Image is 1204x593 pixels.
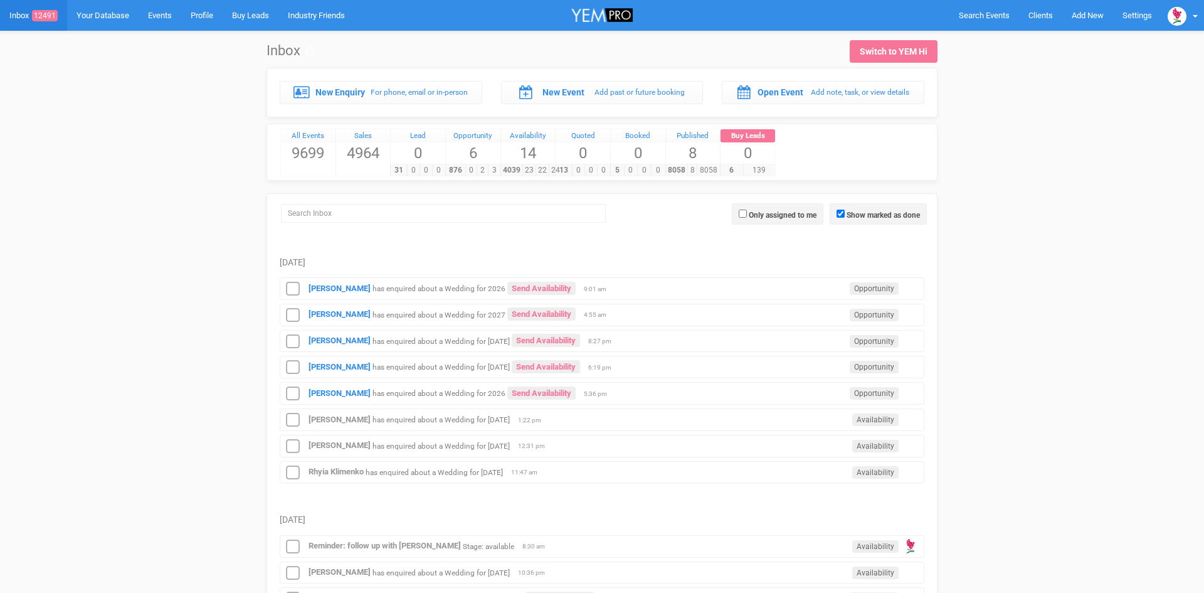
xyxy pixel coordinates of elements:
a: [PERSON_NAME] [309,362,371,371]
span: Clients [1028,11,1053,20]
span: Opportunity [850,282,899,295]
span: 2 [477,164,488,176]
span: 9:01 am [584,285,615,294]
input: Search Inbox [281,204,606,223]
span: 0 [624,164,638,176]
a: Lead [391,129,445,143]
span: 0 [556,142,610,164]
a: [PERSON_NAME] [309,415,371,424]
span: 22 [536,164,549,176]
a: Buy Leads [721,129,775,143]
span: Availability [852,414,899,426]
span: 24 [549,164,562,176]
img: open-uri20190322-4-14wp8y4 [902,538,919,555]
span: Opportunity [850,335,899,348]
span: 9699 [281,142,335,164]
small: has enquired about a Wedding for [DATE] [372,441,510,450]
span: 0 [407,164,420,176]
a: Send Availability [507,282,576,295]
a: [PERSON_NAME] [309,388,371,398]
a: Switch to YEM Hi [850,40,937,63]
span: Availability [852,466,899,479]
span: 4039 [500,164,523,176]
a: Quoted [556,129,610,143]
h5: [DATE] [280,515,924,525]
a: Send Availability [507,387,576,400]
span: 0 [584,164,598,176]
small: has enquired about a Wedding for 2027 [372,310,505,319]
a: [PERSON_NAME] [309,336,371,345]
small: has enquired about a Wedding for [DATE] [366,467,503,476]
h5: [DATE] [280,258,924,267]
span: Availability [852,567,899,579]
span: 1:22 pm [518,416,549,425]
strong: [PERSON_NAME] [309,441,371,450]
small: Add past or future booking [594,88,685,97]
div: Sales [336,129,391,143]
div: Availability [501,129,556,143]
span: Opportunity [850,309,899,321]
span: 11:47 am [511,468,542,477]
a: Booked [611,129,665,143]
span: 6:19 pm [588,363,620,372]
img: open-uri20190322-4-14wp8y4 [1168,7,1186,26]
span: 13 [555,164,573,176]
a: Open Event Add note, task, or view details [722,81,924,104]
small: has enquired about a Wedding for [DATE] [372,336,510,345]
small: Stage: available [463,542,514,550]
span: 0 [572,164,585,176]
span: 8 [666,142,721,164]
a: All Events [281,129,335,143]
span: Availability [852,440,899,452]
span: 31 [390,164,408,176]
span: 4:55 am [584,311,615,319]
span: Opportunity [850,387,899,400]
a: [PERSON_NAME] [309,284,371,293]
span: 0 [432,164,445,176]
span: 14 [501,142,556,164]
div: Switch to YEM Hi [860,45,927,58]
a: Rhyia Klimenko [309,467,364,476]
small: has enquired about a Wedding for [DATE] [372,415,510,424]
h1: Inbox [267,43,315,58]
small: has enquired about a Wedding for 2026 [372,284,505,293]
label: New Enquiry [315,86,365,99]
span: 5:36 pm [584,390,615,398]
span: 8:30 am [522,542,554,551]
span: 12:31 pm [518,442,549,451]
small: has enquired about a Wedding for [DATE] [372,568,510,577]
span: 0 [721,142,775,164]
a: New Enquiry For phone, email or in-person [280,81,482,104]
span: 3 [488,164,500,176]
a: Send Availability [512,334,580,347]
span: 139 [743,164,775,176]
span: 876 [445,164,466,176]
a: [PERSON_NAME] [309,309,371,319]
a: Send Availability [507,307,576,321]
a: [PERSON_NAME] [309,567,371,577]
span: 0 [597,164,610,176]
span: 8 [687,164,697,176]
small: For phone, email or in-person [371,88,468,97]
div: Opportunity [446,129,500,143]
label: Only assigned to me [749,210,816,221]
span: 8058 [665,164,689,176]
span: 0 [651,164,665,176]
span: Opportunity [850,361,899,373]
label: Open Event [758,86,803,99]
a: Published [666,129,721,143]
span: Search Events [959,11,1010,20]
small: has enquired about a Wedding for 2026 [372,389,505,398]
a: New Event Add past or future booking [501,81,704,104]
span: 0 [637,164,652,176]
